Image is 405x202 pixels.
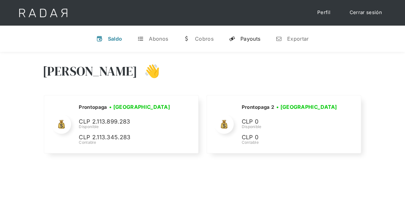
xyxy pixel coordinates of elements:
div: Abonos [149,36,168,42]
div: Exportar [287,36,309,42]
div: Cobros [195,36,214,42]
a: Cerrar sesión [343,6,388,19]
a: Perfil [311,6,337,19]
h3: • [GEOGRAPHIC_DATA] [276,103,337,111]
div: Disponible [79,124,175,130]
div: Contable [79,140,175,145]
h2: Prontopaga 2 [241,104,274,110]
h3: [PERSON_NAME] [43,63,138,79]
div: Saldo [108,36,122,42]
div: v [96,36,103,42]
p: CLP 0 [241,117,337,126]
div: Disponible [241,124,339,130]
h2: Prontopaga [79,104,107,110]
div: n [276,36,282,42]
div: t [137,36,144,42]
h3: • [GEOGRAPHIC_DATA] [109,103,170,111]
div: y [229,36,235,42]
h3: 👋 [137,63,160,79]
p: CLP 0 [241,133,337,142]
p: CLP 2.113.345.283 [79,133,175,142]
div: Payouts [240,36,260,42]
p: CLP 2.113.899.283 [79,117,175,126]
div: w [183,36,190,42]
div: Contable [241,140,339,145]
